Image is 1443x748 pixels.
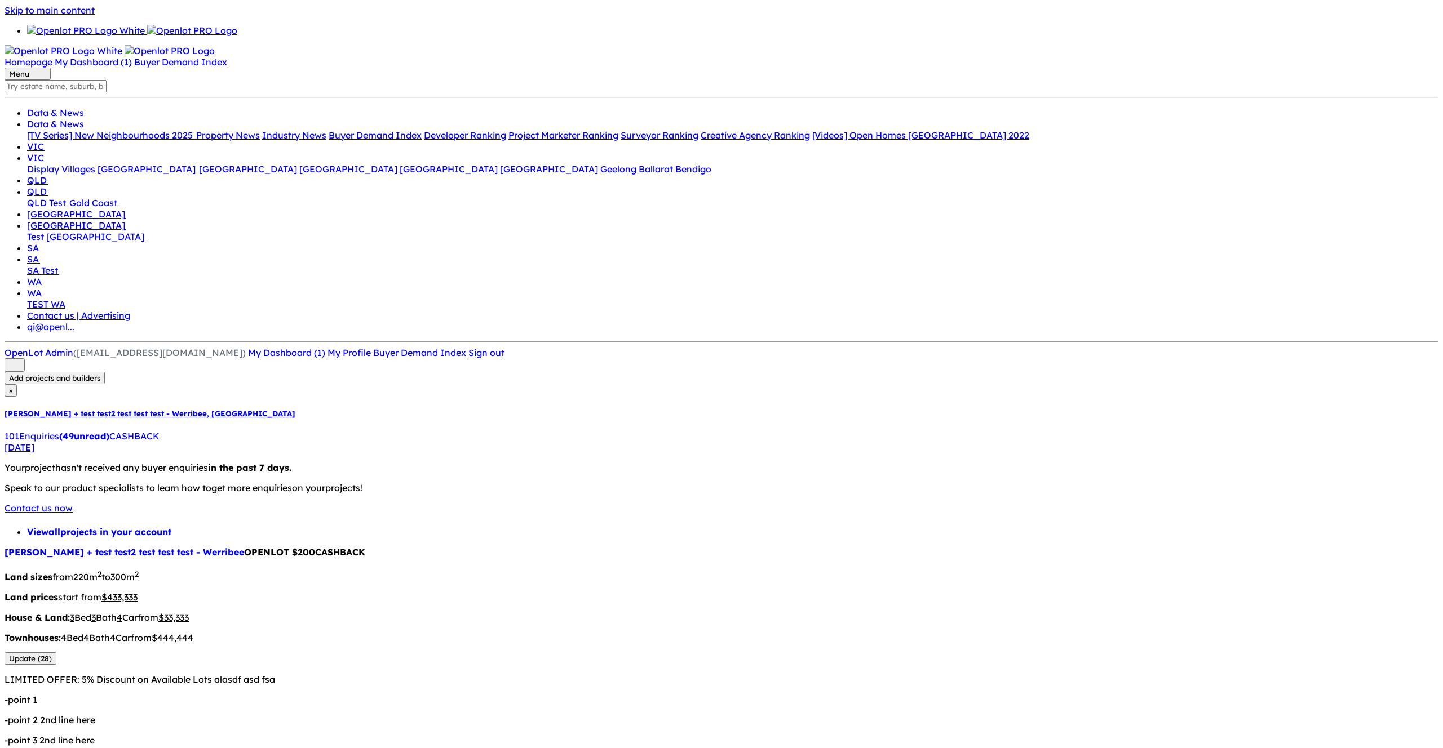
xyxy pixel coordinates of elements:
[27,197,69,208] a: QLD Test
[262,130,326,141] a: Industry News
[27,299,65,310] a: TEST WA
[424,130,506,141] a: Developer Ranking
[5,652,56,665] button: Update (28)
[5,632,1438,643] p: Bed Bath Car from
[9,69,29,78] span: Menu
[199,163,297,175] a: [GEOGRAPHIC_DATA]
[55,56,132,68] a: My Dashboard (1)
[5,482,1438,493] p: Speak to our product specialists to learn how to on your projects !
[27,208,126,220] a: [GEOGRAPHIC_DATA]
[152,632,193,643] u: $ 444,444
[27,231,145,242] a: Test [GEOGRAPHIC_DATA]
[248,347,325,358] a: My Dashboard (1)
[329,130,422,141] a: Buyer Demand Index
[98,569,101,578] sup: 2
[134,56,227,68] a: Buyer Demand Index
[9,360,20,368] img: sort.svg
[196,130,260,141] a: Property News
[5,571,52,582] b: Land sizes
[327,347,371,358] span: My Profile
[211,482,292,493] u: get more enquiries
[5,430,1438,442] div: 101 Enquir ies
[117,612,122,623] u: 4
[135,569,139,578] sup: 2
[27,107,85,118] a: Data & News
[27,152,45,163] a: VIC
[5,409,1438,418] h5: [PERSON_NAME] + test test2 test test test - Werribee , [GEOGRAPHIC_DATA]
[70,612,74,623] u: 3
[27,276,42,287] a: WA
[5,384,17,397] button: Close
[27,141,45,152] a: VIC
[600,163,636,175] a: Geelong
[9,386,12,395] span: ×
[675,163,711,175] a: Bendigo
[812,130,1029,141] a: [Videos] Open Homes [GEOGRAPHIC_DATA] 2022
[5,56,52,68] a: Homepage
[147,25,237,36] img: Openlot PRO Logo
[73,571,101,582] u: 220 m
[5,45,122,56] img: Openlot PRO Logo White
[27,175,48,186] a: QLD
[621,130,698,141] a: Surveyor Ranking
[125,45,215,56] img: Openlot PRO Logo
[110,571,139,582] u: 300 m
[5,632,61,643] b: Townhouses:
[327,347,373,358] a: My Profile
[110,632,116,643] u: 4
[701,130,810,141] a: Creative Agency Ranking
[63,430,74,442] span: 49
[5,569,1438,582] p: from
[69,197,118,208] a: Gold Coast
[98,163,199,175] a: [GEOGRAPHIC_DATA]
[5,612,70,623] b: House & Land:
[5,462,1438,473] p: Your project hasn't received any buyer enquiries
[5,714,1438,725] p: - point 2 2nd line here
[73,347,246,358] span: ([EMAIL_ADDRESS][DOMAIN_NAME])
[27,310,130,321] a: Contact us | Advertising
[5,612,1438,623] p: Bed Bath Car from
[27,220,126,231] a: [GEOGRAPHIC_DATA]
[27,265,59,276] a: SA Test
[27,118,85,130] a: Data & News
[101,591,138,603] u: $ 433,333
[109,430,160,442] span: CASHBACK
[500,163,598,175] a: [GEOGRAPHIC_DATA]
[83,632,89,643] u: 4
[5,442,34,453] span: [DATE]
[5,68,51,80] button: Toggle navigation
[27,526,171,537] a: Viewallprojects in your account
[5,372,105,384] button: Add projects and builders
[299,163,498,175] a: [GEOGRAPHIC_DATA] [GEOGRAPHIC_DATA]
[27,130,196,141] a: [TV Series] New Neighbourhoods 2025
[101,571,139,582] span: to
[468,347,504,358] a: Sign out
[27,321,74,332] a: qi@openl...
[639,163,673,175] a: Ballarat
[244,546,365,558] span: OPENLOT $ 200 CASHBACK
[5,546,244,558] a: [PERSON_NAME] + test test2 test test test - Werribee
[27,186,48,197] a: QLD
[27,25,145,36] img: Openlot PRO Logo White
[27,287,42,299] a: WA
[5,80,107,92] input: Try estate name, suburb, builder or developer
[5,694,1438,705] p: - point 1
[508,130,618,141] a: Project Marketer Ranking
[5,674,1438,685] p: LIMITED OFFER: 5% Discount on Available Lots alasdf asd fsa
[373,347,466,358] a: Buyer Demand Index
[5,347,246,358] a: OpenLot Admin([EMAIL_ADDRESS][DOMAIN_NAME])
[208,462,291,473] b: in the past 7 days.
[59,430,109,442] strong: ( unread)
[27,163,95,175] a: Display Villages
[27,253,40,265] a: SA
[5,502,73,514] a: Contact us now
[5,734,1438,746] p: - point 3 2nd line here
[5,526,1438,537] nav: breadcrumb
[5,409,1438,453] a: [PERSON_NAME] + test test2 test test test - Werribee, [GEOGRAPHIC_DATA]101Enquiries(49unread)CASH...
[5,591,1438,603] p: start from
[5,591,58,603] b: Land prices
[158,612,189,623] u: $ 33,333
[5,5,95,16] a: Skip to main content
[91,612,96,623] u: 3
